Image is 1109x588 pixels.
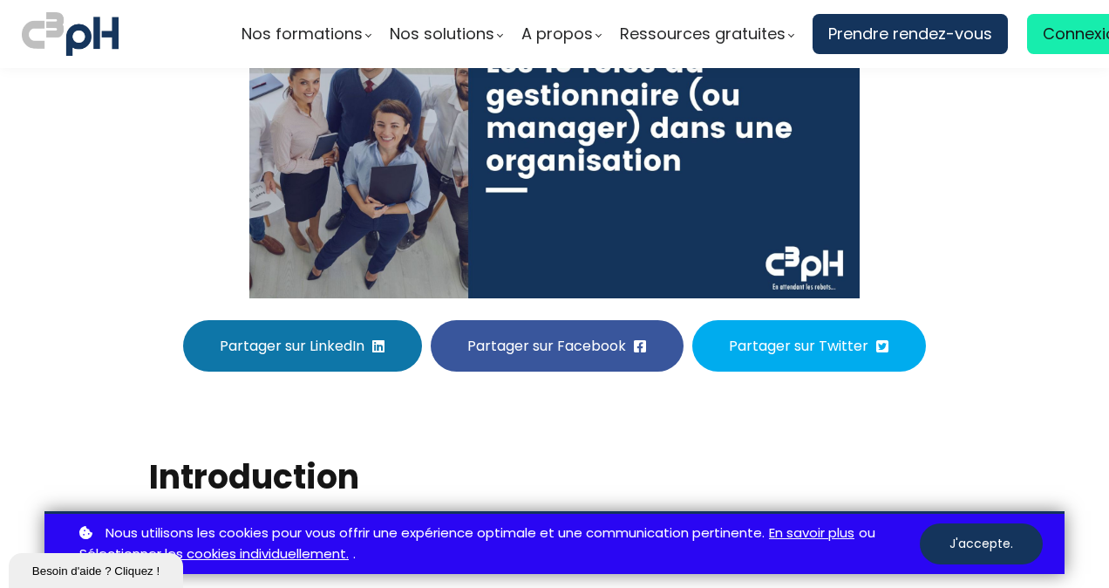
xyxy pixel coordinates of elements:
span: Partager sur Twitter [729,335,868,357]
button: J'accepte. [920,523,1043,564]
p: ou . [75,523,920,566]
span: Partager sur Facebook [467,335,626,357]
span: Nos formations [242,21,363,47]
span: Prendre rendez-vous [828,21,992,47]
span: Partager sur LinkedIn [220,335,364,357]
button: Partager sur Facebook [431,320,684,372]
span: Nos solutions [390,21,494,47]
img: logo C3PH [22,9,119,59]
button: Partager sur Twitter [692,320,926,372]
iframe: chat widget [9,550,187,588]
a: En savoir plus [769,523,854,544]
button: Partager sur LinkedIn [183,320,422,372]
a: Sélectionner les cookies individuellement. [79,544,349,565]
span: Nous utilisons les cookies pour vous offrir une expérience optimale et une communication pertinente. [105,523,765,544]
h2: Introduction [149,455,960,499]
span: Ressources gratuites [620,21,786,47]
span: A propos [521,21,593,47]
a: Prendre rendez-vous [813,14,1008,54]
